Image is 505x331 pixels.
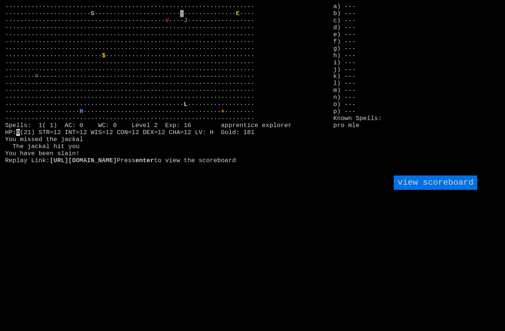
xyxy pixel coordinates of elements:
[184,17,187,24] font: J
[165,17,169,24] font: V
[35,73,38,80] font: =
[333,3,500,103] stats: a) --- b) --- c) --- d) --- e) --- f) --- g) --- h) --- i) --- j) --- k) --- l) --- m) --- n) ---...
[50,157,117,164] a: [URL][DOMAIN_NAME]
[236,10,240,17] font: E
[221,108,225,115] font: +
[102,52,106,59] font: $
[16,129,20,136] mark: 0
[135,157,154,164] b: enter
[91,10,94,17] font: S
[79,108,83,115] font: H
[5,3,323,169] larn: ··································································· ······················· ·····...
[394,175,477,190] input: view scoreboard
[184,101,187,108] font: L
